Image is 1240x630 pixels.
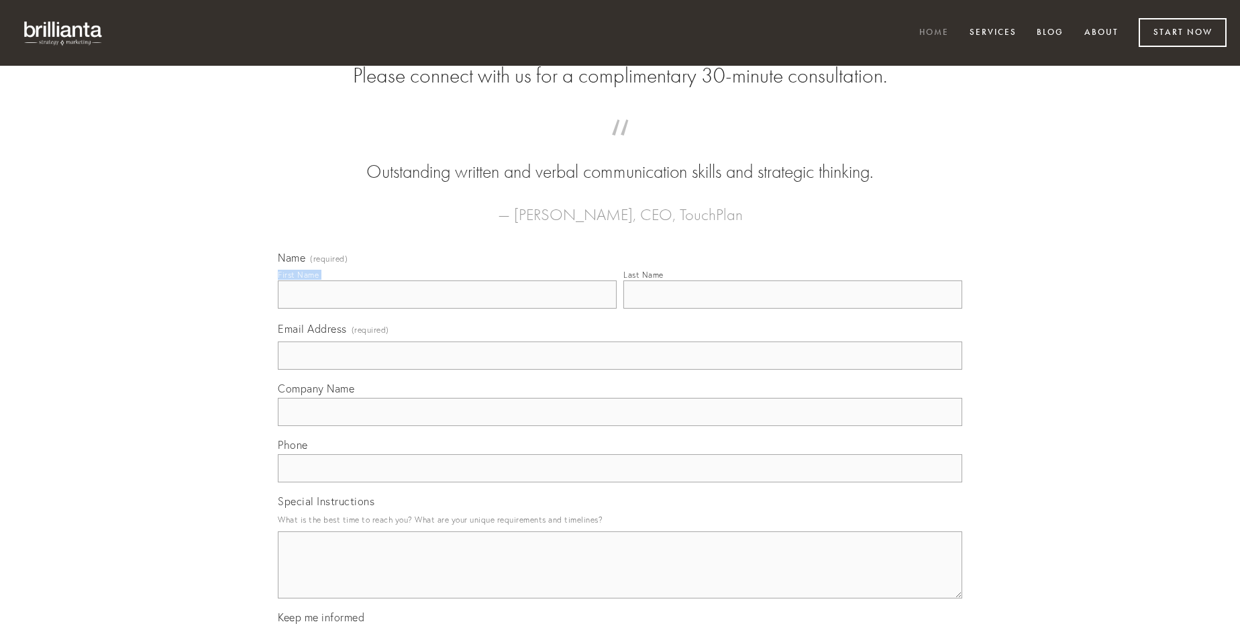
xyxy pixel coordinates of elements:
[278,382,354,395] span: Company Name
[278,251,305,264] span: Name
[278,322,347,335] span: Email Address
[278,270,319,280] div: First Name
[961,22,1025,44] a: Services
[278,63,962,89] h2: Please connect with us for a complimentary 30-minute consultation.
[352,321,389,339] span: (required)
[13,13,114,52] img: brillianta - research, strategy, marketing
[310,255,348,263] span: (required)
[911,22,958,44] a: Home
[1076,22,1127,44] a: About
[299,133,941,185] blockquote: Outstanding written and verbal communication skills and strategic thinking.
[1139,18,1227,47] a: Start Now
[1028,22,1072,44] a: Blog
[278,438,308,452] span: Phone
[299,133,941,159] span: “
[278,494,374,508] span: Special Instructions
[278,511,962,529] p: What is the best time to reach you? What are your unique requirements and timelines?
[299,185,941,228] figcaption: — [PERSON_NAME], CEO, TouchPlan
[623,270,664,280] div: Last Name
[278,611,364,624] span: Keep me informed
